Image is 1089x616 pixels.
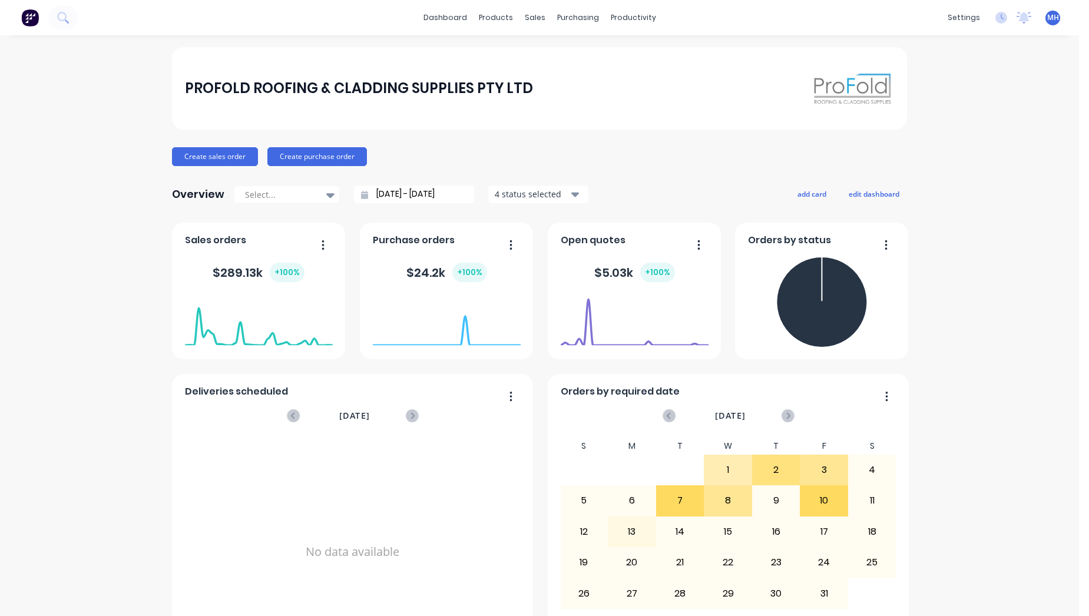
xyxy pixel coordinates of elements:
div: 2 [753,455,800,485]
div: sales [519,9,551,27]
div: 21 [657,548,704,577]
div: productivity [605,9,662,27]
div: 3 [800,455,848,485]
div: W [704,438,752,455]
div: 8 [704,486,752,515]
span: [DATE] [715,409,746,422]
div: 20 [608,548,656,577]
button: add card [790,186,834,201]
div: 18 [849,517,896,547]
button: 4 status selected [488,186,588,203]
div: 14 [657,517,704,547]
div: + 100 % [640,263,675,282]
div: 16 [753,517,800,547]
div: 4 [849,455,896,485]
div: Overview [172,183,224,206]
div: M [608,438,656,455]
div: 6 [608,486,656,515]
img: Factory [21,9,39,27]
div: 29 [704,578,752,608]
div: 10 [800,486,848,515]
span: Orders by required date [561,385,680,399]
div: 15 [704,517,752,547]
div: $ 5.03k [594,263,675,282]
div: 27 [608,578,656,608]
img: PROFOLD ROOFING & CLADDING SUPPLIES PTY LTD [812,68,894,109]
span: Purchase orders [373,233,455,247]
a: dashboard [418,9,473,27]
div: $ 289.13k [213,263,304,282]
div: + 100 % [270,263,304,282]
div: 1 [704,455,752,485]
div: 13 [608,517,656,547]
span: Orders by status [748,233,831,247]
div: + 100 % [452,263,487,282]
div: F [800,438,848,455]
div: 12 [561,517,608,547]
div: settings [942,9,986,27]
span: Sales orders [185,233,246,247]
div: 24 [800,548,848,577]
div: 28 [657,578,704,608]
span: [DATE] [339,409,370,422]
span: MH [1047,12,1059,23]
div: T [752,438,800,455]
div: T [656,438,704,455]
div: 4 status selected [495,188,569,200]
button: Create sales order [172,147,258,166]
div: PROFOLD ROOFING & CLADDING SUPPLIES PTY LTD [185,77,533,100]
div: 22 [704,548,752,577]
div: 23 [753,548,800,577]
div: 7 [657,486,704,515]
button: Create purchase order [267,147,367,166]
div: $ 24.2k [406,263,487,282]
div: 5 [561,486,608,515]
div: S [848,438,896,455]
div: 25 [849,548,896,577]
div: 9 [753,486,800,515]
div: 26 [561,578,608,608]
div: 30 [753,578,800,608]
div: purchasing [551,9,605,27]
div: 19 [561,548,608,577]
div: products [473,9,519,27]
button: edit dashboard [841,186,907,201]
span: Open quotes [561,233,625,247]
div: 31 [800,578,848,608]
div: 11 [849,486,896,515]
div: 17 [800,517,848,547]
div: S [560,438,608,455]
